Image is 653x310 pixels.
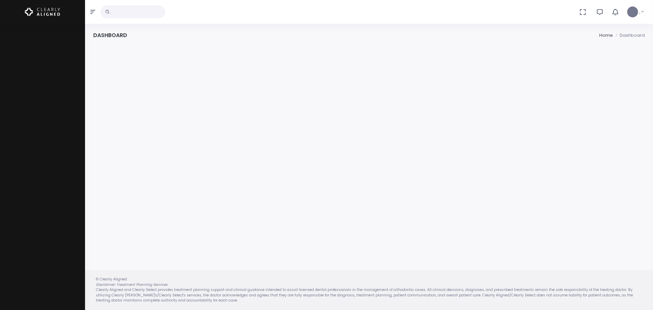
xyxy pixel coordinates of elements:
[599,32,613,39] li: Home
[613,32,645,39] li: Dashboard
[25,5,60,19] img: Logo Horizontal
[89,277,649,303] div: © Clearly Aligned Clearly Aligned and Clearly Select provides treatment planning support and clin...
[93,32,127,38] h4: Dashboard
[96,282,167,287] em: Disclaimer: Treatment Planning Services
[639,9,640,15] span: ,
